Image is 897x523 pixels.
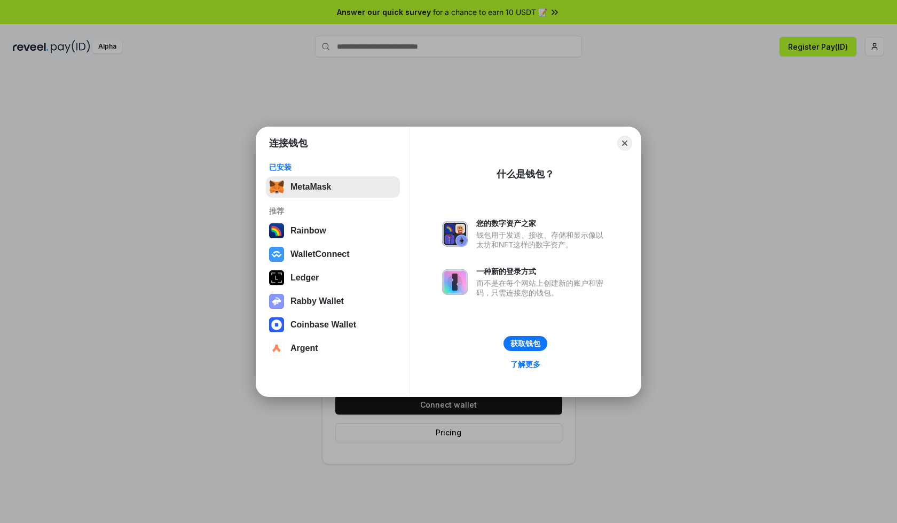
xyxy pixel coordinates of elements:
[266,176,400,198] button: MetaMask
[476,267,609,276] div: 一种新的登录方式
[269,341,284,356] img: svg+xml,%3Csvg%20width%3D%2228%22%20height%3D%2228%22%20viewBox%3D%220%200%2028%2028%22%20fill%3D...
[269,223,284,238] img: svg+xml,%3Csvg%20width%3D%22120%22%20height%3D%22120%22%20viewBox%3D%220%200%20120%20120%22%20fil...
[290,320,356,330] div: Coinbase Wallet
[476,278,609,298] div: 而不是在每个网站上创建新的账户和密码，只需连接您的钱包。
[266,314,400,335] button: Coinbase Wallet
[442,269,468,295] img: svg+xml,%3Csvg%20xmlns%3D%22http%3A%2F%2Fwww.w3.org%2F2000%2Fsvg%22%20fill%3D%22none%22%20viewBox...
[504,357,547,371] a: 了解更多
[266,220,400,241] button: Rainbow
[266,244,400,265] button: WalletConnect
[269,294,284,309] img: svg+xml,%3Csvg%20xmlns%3D%22http%3A%2F%2Fwww.w3.org%2F2000%2Fsvg%22%20fill%3D%22none%22%20viewBox...
[269,137,308,150] h1: 连接钱包
[269,206,397,216] div: 推荐
[476,230,609,249] div: 钱包用于发送、接收、存储和显示像以太坊和NFT这样的数字资产。
[476,218,609,228] div: 您的数字资产之家
[617,136,632,151] button: Close
[290,296,344,306] div: Rabby Wallet
[503,336,547,351] button: 获取钱包
[269,270,284,285] img: svg+xml,%3Csvg%20xmlns%3D%22http%3A%2F%2Fwww.w3.org%2F2000%2Fsvg%22%20width%3D%2228%22%20height%3...
[266,291,400,312] button: Rabby Wallet
[510,360,540,369] div: 了解更多
[442,221,468,247] img: svg+xml,%3Csvg%20xmlns%3D%22http%3A%2F%2Fwww.w3.org%2F2000%2Fsvg%22%20fill%3D%22none%22%20viewBox...
[269,179,284,194] img: svg+xml,%3Csvg%20fill%3D%22none%22%20height%3D%2233%22%20viewBox%3D%220%200%2035%2033%22%20width%...
[290,273,319,283] div: Ledger
[290,226,326,236] div: Rainbow
[269,162,397,172] div: 已安装
[290,249,350,259] div: WalletConnect
[269,317,284,332] img: svg+xml,%3Csvg%20width%3D%2228%22%20height%3D%2228%22%20viewBox%3D%220%200%2028%2028%22%20fill%3D...
[290,344,318,353] div: Argent
[266,267,400,288] button: Ledger
[269,247,284,262] img: svg+xml,%3Csvg%20width%3D%2228%22%20height%3D%2228%22%20viewBox%3D%220%200%2028%2028%22%20fill%3D...
[497,168,554,181] div: 什么是钱包？
[510,339,540,348] div: 获取钱包
[290,182,331,192] div: MetaMask
[266,338,400,359] button: Argent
